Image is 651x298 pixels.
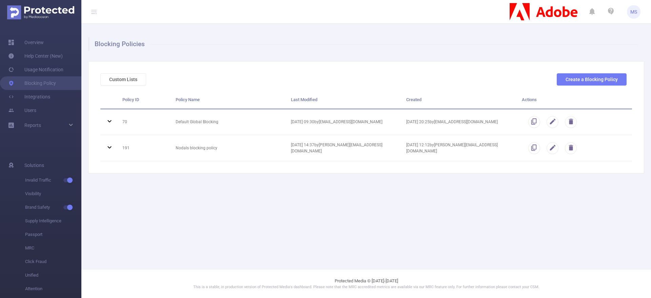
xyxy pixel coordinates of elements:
td: 191 [117,135,171,161]
span: Attention [25,282,81,296]
a: Reports [24,118,41,132]
span: [DATE] 20:25 by [EMAIL_ADDRESS][DOMAIN_NAME] [406,119,498,124]
span: Passport [25,228,81,241]
span: MS [630,5,637,19]
a: Users [8,104,36,117]
span: Solutions [24,159,44,172]
span: Policy ID [122,97,139,102]
h1: Blocking Policies [88,37,638,51]
button: Create a Blocking Policy [557,73,627,86]
a: Usage Notification [8,63,63,76]
td: Default Global Blocking [171,109,286,135]
a: Blocking Policy [8,76,56,90]
span: [DATE] 14:37 by [PERSON_NAME][EMAIL_ADDRESS][DOMAIN_NAME] [291,143,382,153]
span: Supply Intelligence [25,214,81,228]
p: This is a stable, in production version of Protected Media's dashboard. Please note that the MRC ... [98,284,634,290]
span: Click Fraud [25,255,81,268]
a: Overview [8,36,44,49]
footer: Protected Media © [DATE]-[DATE] [81,269,651,298]
a: Help Center (New) [8,49,63,63]
span: Invalid Traffic [25,173,81,187]
span: MRC [25,241,81,255]
span: Brand Safety [25,201,81,214]
td: Nodals blocking policy [171,135,286,161]
span: Policy Name [176,97,200,102]
span: Last Modified [291,97,317,102]
span: Visibility [25,187,81,201]
button: Custom Lists [100,73,146,86]
span: Created [406,97,421,102]
img: Protected Media [7,5,74,19]
a: Custom Lists [100,77,146,82]
span: [DATE] 12:12 by [PERSON_NAME][EMAIL_ADDRESS][DOMAIN_NAME] [406,143,498,153]
span: Actions [522,97,537,102]
td: 70 [117,109,171,135]
a: Integrations [8,90,50,104]
span: Unified [25,268,81,282]
span: [DATE] 09:30 by [EMAIL_ADDRESS][DOMAIN_NAME] [291,119,382,124]
span: Reports [24,123,41,128]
